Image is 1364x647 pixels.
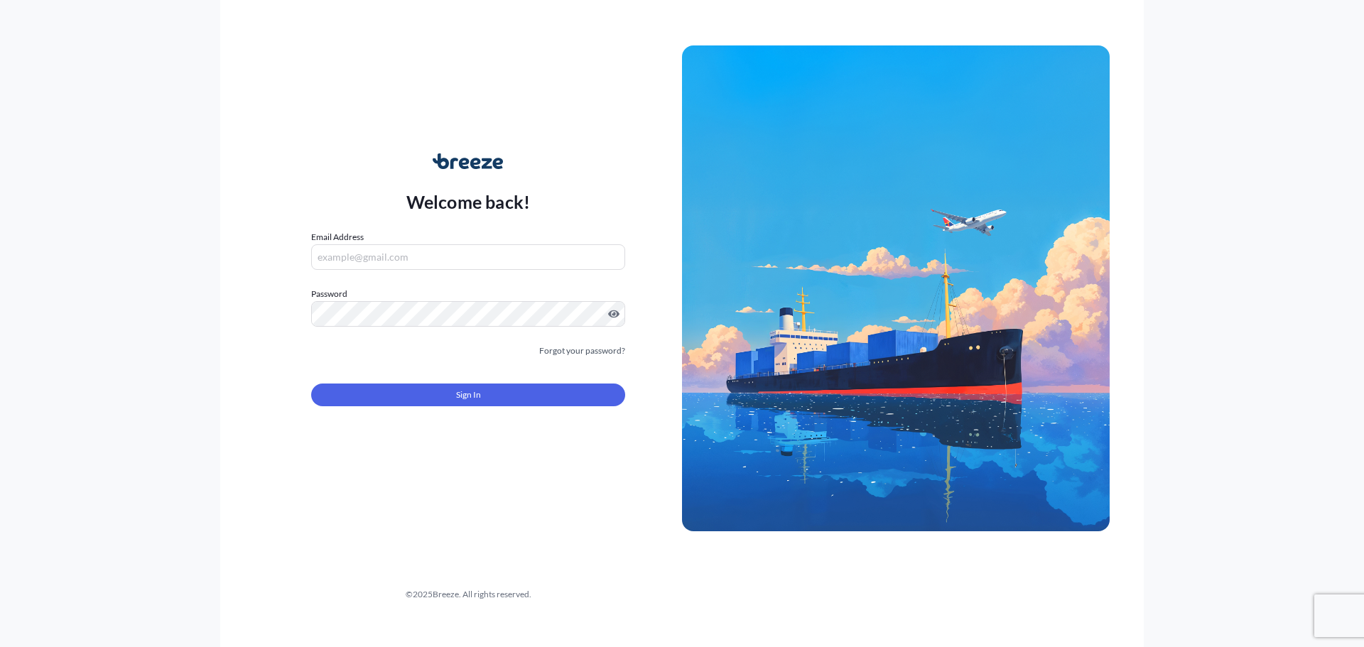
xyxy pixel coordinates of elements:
button: Show password [608,308,619,320]
input: example@gmail.com [311,244,625,270]
button: Sign In [311,384,625,406]
span: Sign In [456,388,481,402]
p: Welcome back! [406,190,531,213]
div: © 2025 Breeze. All rights reserved. [254,587,682,602]
a: Forgot your password? [539,344,625,358]
img: Ship illustration [682,45,1110,531]
label: Password [311,287,625,301]
label: Email Address [311,230,364,244]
